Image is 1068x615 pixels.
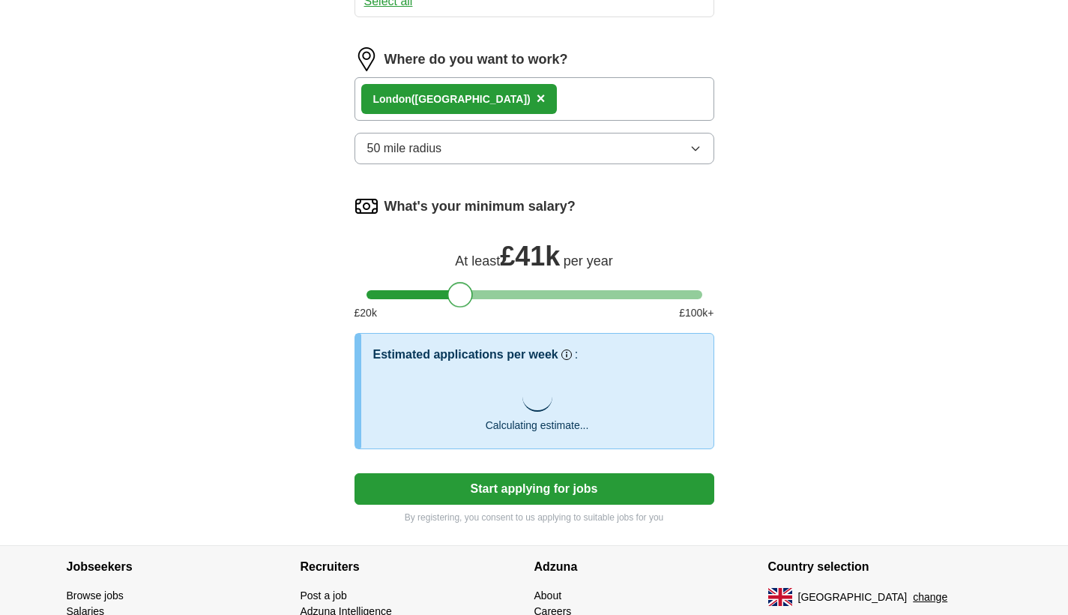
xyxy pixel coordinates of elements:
p: Calculating estimate... [486,418,589,433]
span: [GEOGRAPHIC_DATA] [798,589,908,605]
button: 50 mile radius [355,133,714,164]
span: 50 mile radius [367,139,442,157]
a: Post a job [301,589,347,601]
button: × [537,88,546,110]
button: change [913,589,947,605]
img: salary.png [355,194,378,218]
label: What's your minimum salary? [384,196,576,217]
p: By registering, you consent to us applying to suitable jobs for you [355,511,714,524]
span: £ 41k [500,241,560,271]
h3: : [575,346,578,364]
img: location.png [355,47,378,71]
span: ([GEOGRAPHIC_DATA]) [411,93,531,105]
h4: Country selection [768,546,1002,588]
div: don [373,91,531,107]
img: UK flag [768,588,792,606]
h3: Estimated applications per week [373,346,558,364]
span: £ 20 k [355,305,377,321]
a: About [534,589,562,601]
label: Where do you want to work? [384,49,568,70]
strong: Lon [373,93,393,105]
span: per year [564,253,613,268]
a: Browse jobs [67,589,124,601]
span: At least [455,253,500,268]
button: Start applying for jobs [355,473,714,505]
span: × [537,90,546,106]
